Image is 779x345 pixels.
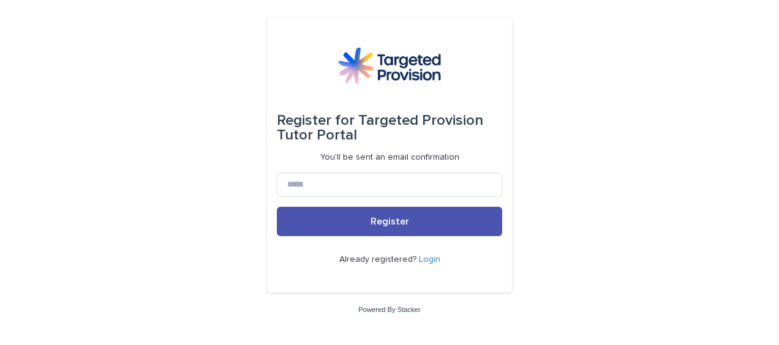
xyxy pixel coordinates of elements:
[277,113,355,128] span: Register for
[339,255,419,264] span: Already registered?
[277,103,502,152] div: Targeted Provision Tutor Portal
[338,47,441,84] img: M5nRWzHhSzIhMunXDL62
[419,255,440,264] a: Login
[277,207,502,236] button: Register
[320,152,459,163] p: You'll be sent an email confirmation
[358,306,420,313] a: Powered By Stacker
[371,217,409,226] span: Register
